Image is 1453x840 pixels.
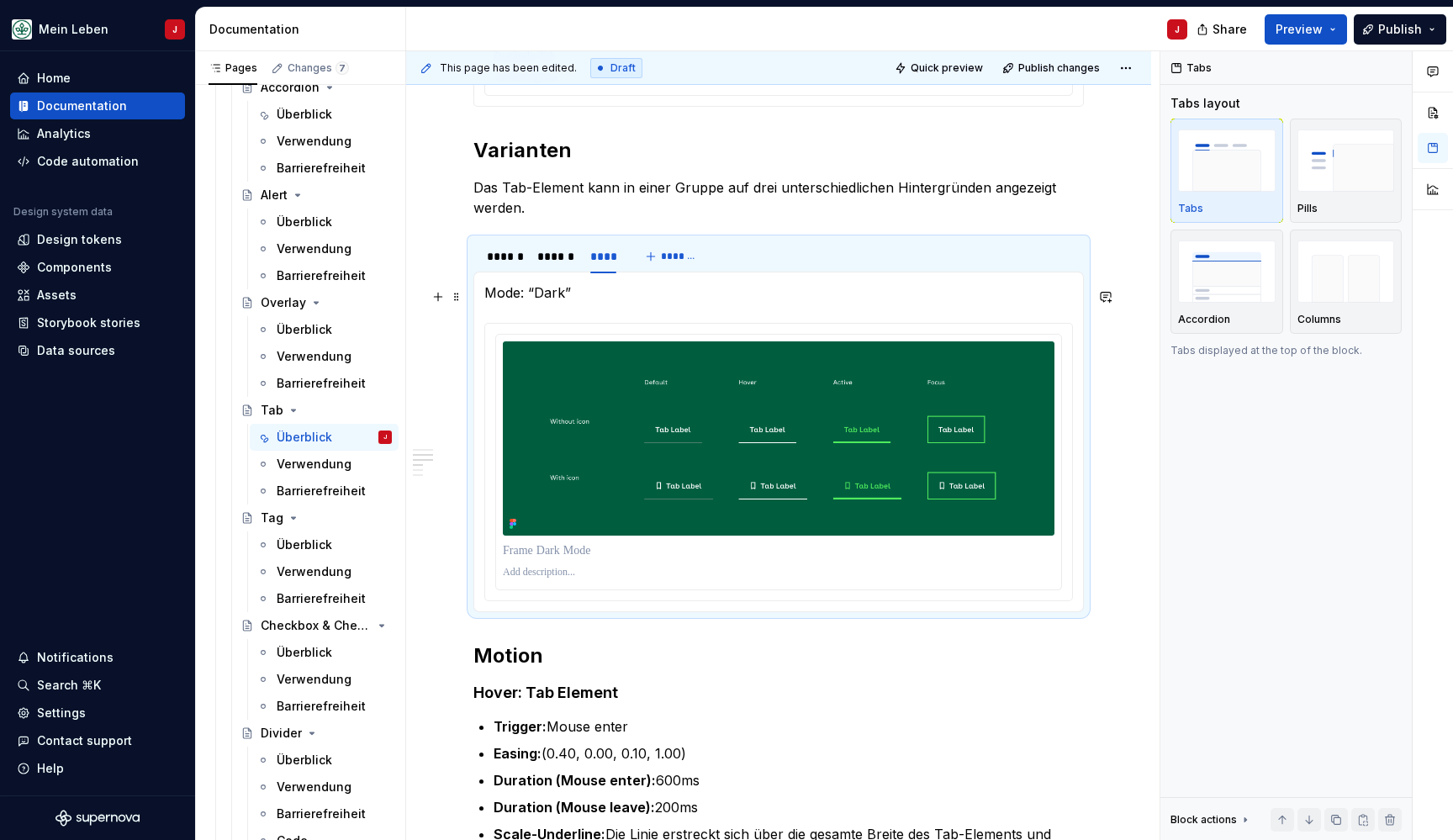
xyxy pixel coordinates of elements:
[1276,21,1323,38] span: Preview
[277,698,366,715] div: Barrierefreiheit
[494,716,1084,737] p: Mouse enter
[250,101,399,128] a: Überblick
[277,375,366,392] div: Barrierefreiheit
[10,226,185,253] a: Design tokens
[440,61,577,75] span: This page has been edited.
[3,11,192,47] button: Mein LebenJ
[250,774,399,800] a: Verwendung
[37,342,115,359] div: Data sources
[1178,313,1230,326] p: Accordion
[10,254,185,281] a: Components
[250,262,399,289] a: Barrierefreiheit
[37,677,101,694] div: Search ⌘K
[277,214,332,230] div: Überblick
[250,531,399,558] a: Überblick
[1170,119,1283,223] button: placeholderTabs
[494,743,1084,763] p: (0.40, 0.00, 0.10, 1.00)
[10,309,185,336] a: Storybook stories
[1178,202,1203,215] p: Tabs
[13,205,113,219] div: Design system data
[250,316,399,343] a: Überblick
[250,424,399,451] a: ÜberblickJ
[1297,202,1318,215] p: Pills
[250,478,399,505] a: Barrierefreiheit
[277,644,332,661] div: Überblick
[277,779,351,795] div: Verwendung
[494,772,656,789] strong: Duration (Mouse enter):
[1178,129,1276,191] img: placeholder
[277,321,332,338] div: Überblick
[484,283,1073,303] p: Mode: “Dark”
[1170,344,1402,357] p: Tabs displayed at the top of the block.
[494,745,542,762] strong: Easing:
[277,806,366,822] div: Barrierefreiheit
[234,74,399,101] a: Accordion
[1170,95,1240,112] div: Tabs layout
[55,810,140,827] svg: Supernova Logo
[1265,14,1347,45] button: Preview
[277,240,351,257] div: Verwendung
[39,21,108,38] div: Mein Leben
[10,148,185,175] a: Code automation
[336,61,349,75] span: 7
[250,800,399,827] a: Barrierefreiheit
[10,644,185,671] button: Notifications
[610,61,636,75] span: Draft
[250,558,399,585] a: Verwendung
[473,642,1084,669] h2: Motion
[277,563,351,580] div: Verwendung
[250,451,399,478] a: Verwendung
[37,649,114,666] div: Notifications
[234,397,399,424] a: Tab
[234,289,399,316] a: Overlay
[37,231,122,248] div: Design tokens
[261,294,306,311] div: Overlay
[37,314,140,331] div: Storybook stories
[250,128,399,155] a: Verwendung
[172,23,177,36] div: J
[277,267,366,284] div: Barrierefreiheit
[37,153,139,170] div: Code automation
[37,287,77,304] div: Assets
[37,705,86,721] div: Settings
[997,56,1107,80] button: Publish changes
[383,429,387,446] div: J
[234,182,399,209] a: Alert
[1297,240,1395,302] img: placeholder
[250,639,399,666] a: Überblick
[277,752,332,769] div: Überblick
[1378,21,1422,38] span: Publish
[250,235,399,262] a: Verwendung
[261,187,288,203] div: Alert
[12,19,32,40] img: df5db9ef-aba0-4771-bf51-9763b7497661.png
[277,590,366,607] div: Barrierefreiheit
[10,92,185,119] a: Documentation
[494,718,547,735] strong: Trigger:
[37,125,91,142] div: Analytics
[37,98,127,114] div: Documentation
[234,612,399,639] a: Checkbox & Checkbox Group
[277,671,351,688] div: Verwendung
[494,797,1084,817] p: 200ms
[250,747,399,774] a: Überblick
[1170,230,1283,334] button: placeholderAccordion
[209,61,257,75] div: Pages
[288,61,349,75] div: Changes
[10,755,185,782] button: Help
[1213,21,1247,38] span: Share
[261,617,372,634] div: Checkbox & Checkbox Group
[10,337,185,364] a: Data sources
[209,21,399,38] div: Documentation
[890,56,991,80] button: Quick preview
[1354,14,1446,45] button: Publish
[1178,240,1276,302] img: placeholder
[1018,61,1100,75] span: Publish changes
[1188,14,1258,45] button: Share
[473,137,1084,164] h2: Varianten
[10,700,185,726] a: Settings
[250,155,399,182] a: Barrierefreiheit
[277,456,351,473] div: Verwendung
[277,348,351,365] div: Verwendung
[261,79,320,96] div: Accordion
